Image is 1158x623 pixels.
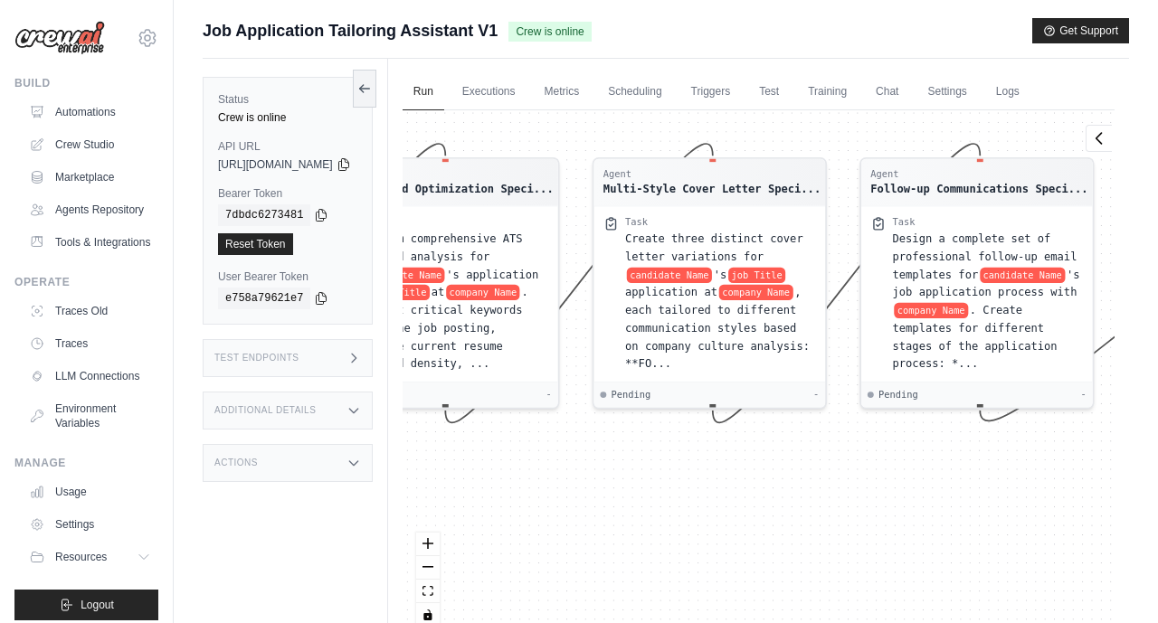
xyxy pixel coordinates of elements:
label: API URL [218,139,357,154]
span: at [431,286,444,298]
div: Follow-up Communications Specialist [870,181,1087,196]
div: ATS Keyword Optimization Specialist [336,181,553,196]
a: Chat [865,73,909,111]
g: Edge from a7313c341ce4ed5d822100570388de43 to 23ca293095a931f41a83ae505470c1bd [445,144,712,422]
a: Usage [22,477,158,506]
a: Tools & Integrations [22,228,158,257]
span: candidate Name [359,267,444,282]
a: Test [748,73,790,111]
label: Status [218,92,357,107]
iframe: Chat Widget [1068,536,1158,623]
h3: Test Endpoints [214,353,299,363]
button: Logout [14,590,158,620]
a: Scheduling [597,73,672,111]
g: Edge from 23ca293095a931f41a83ae505470c1bd to 886f7e34d9c340f5a0f4cf68f7ea06ed [713,144,980,422]
span: company Name [446,285,520,300]
code: e758a79621e7 [218,288,310,309]
span: , each tailored to different communication styles based on company culture analysis: **FO... [625,286,810,369]
div: - [1080,389,1086,401]
span: candidate Name [627,267,712,282]
div: Operate [14,275,158,289]
button: Resources [22,543,158,571]
div: AgentFollow-up Communications Speci...TaskDesign a complete set of professional follow-up email t... [859,157,1094,409]
span: 's [714,268,727,280]
span: company Name [719,285,793,300]
span: Perform comprehensive ATS keyword analysis for [357,232,522,262]
span: Design a complete set of professional follow-up email templates for [892,232,1077,280]
div: AgentATS Keyword Optimization Speci...Perform comprehensive ATS keyword analysis forcandidate Nam... [325,157,559,409]
a: Settings [22,510,158,539]
div: - [546,389,551,401]
code: 7dbdc6273481 [218,204,310,226]
span: Crew is online [508,22,591,42]
label: User Bearer Token [218,269,357,284]
div: Crew is online [218,110,357,125]
a: Marketplace [22,163,158,192]
span: Pending [878,389,918,401]
a: Logs [985,73,1030,111]
a: Executions [451,73,527,111]
div: Create three distinct cover letter variations for {candidate Name}'s {job Title} application at {... [625,230,816,372]
a: Metrics [534,73,591,111]
button: fit view [416,580,440,603]
span: company Name [894,303,968,318]
span: . Extract critical keywords from the job posting, analyze current resume keyword density, ... [357,286,527,369]
a: Triggers [680,73,742,111]
div: Agent [336,168,553,181]
div: Manage [14,456,158,470]
a: Crew Studio [22,130,158,159]
h3: Additional Details [214,405,316,416]
a: LLM Connections [22,362,158,391]
a: Traces [22,329,158,358]
span: . Create templates for different stages of the application process: *... [892,304,1057,370]
a: Traces Old [22,297,158,326]
span: job Title [373,285,430,300]
img: Logo [14,21,105,55]
a: Run [403,73,444,111]
span: application at [625,286,717,298]
div: Perform comprehensive ATS keyword analysis for {candidate Name}'s application to {job Title} at {... [357,230,548,372]
div: Agent [603,168,821,181]
div: Agent [870,168,1087,181]
g: Edge from 189149e8838c7857c4572a3cc4f76e60 to a7313c341ce4ed5d822100570388de43 [178,144,445,422]
a: Settings [916,73,977,111]
span: [URL][DOMAIN_NAME] [218,157,333,172]
span: Logout [81,598,114,612]
span: job Title [728,267,785,282]
div: Task [892,216,915,229]
div: AgentMulti-Style Cover Letter Speci...TaskCreate three distinct cover letter variations forcandid... [593,157,827,409]
span: candidate Name [980,267,1065,282]
div: Multi-Style Cover Letter Specialist [603,181,821,196]
button: Get Support [1032,18,1129,43]
div: Task [625,216,648,229]
a: Training [797,73,858,111]
span: Resources [55,550,107,564]
a: Reset Token [218,233,293,255]
a: Environment Variables [22,394,158,438]
a: Agents Repository [22,195,158,224]
div: - [813,389,819,401]
span: Create three distinct cover letter variations for [625,232,803,262]
span: 's application to [357,268,538,297]
h3: Actions [214,458,258,468]
button: zoom out [416,556,440,580]
div: Build [14,76,158,90]
span: 's job application process with [892,268,1079,297]
button: zoom in [416,533,440,556]
label: Bearer Token [218,186,357,201]
span: Job Application Tailoring Assistant V1 [203,18,498,43]
span: Pending [611,389,650,401]
a: Automations [22,98,158,127]
div: Design a complete set of professional follow-up email templates for {candidate Name}'s job applic... [892,230,1083,372]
